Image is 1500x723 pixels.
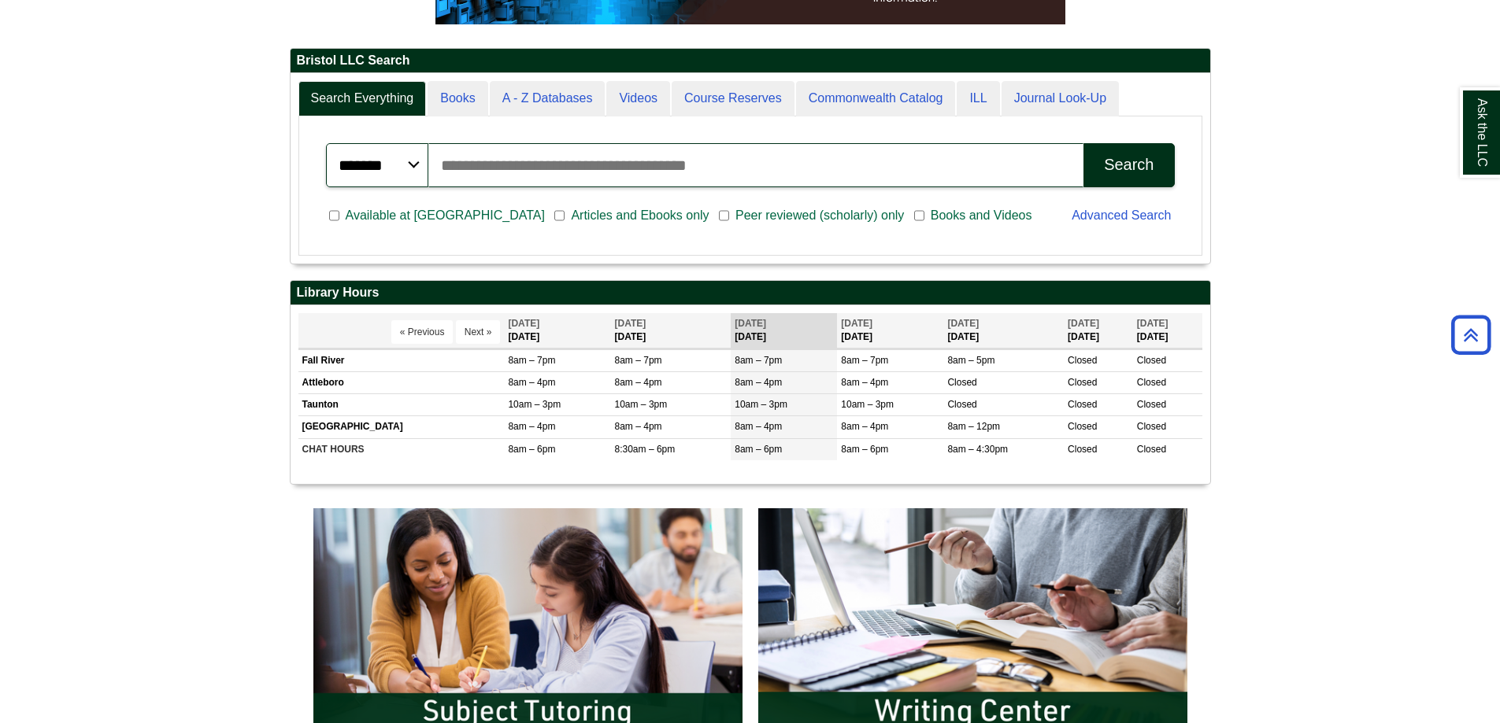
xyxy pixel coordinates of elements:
a: Books [428,81,487,116]
span: 8am – 6pm [508,444,555,455]
span: 8am – 6pm [841,444,888,455]
input: Articles and Ebooks only [554,208,565,223]
span: [DATE] [1137,318,1169,329]
a: A - Z Databases [490,81,606,116]
input: Peer reviewed (scholarly) only [719,208,729,223]
span: Closed [947,399,976,410]
a: Search Everything [298,81,427,116]
th: [DATE] [504,313,610,349]
span: 8:30am – 6pm [615,444,676,455]
a: Course Reserves [672,81,794,116]
span: 8am – 4pm [841,421,888,432]
input: Available at [GEOGRAPHIC_DATA] [329,208,339,223]
span: 8am – 5pm [947,355,994,366]
a: Back to Top [1446,324,1496,345]
span: 8am – 4:30pm [947,444,1008,455]
span: Books and Videos [924,206,1039,225]
span: 8am – 7pm [841,355,888,366]
span: 10am – 3pm [508,399,561,410]
a: Commonwealth Catalog [796,81,956,116]
td: Attleboro [298,372,505,394]
span: Peer reviewed (scholarly) only [729,206,910,225]
span: 10am – 3pm [841,399,894,410]
button: « Previous [391,320,454,344]
span: Articles and Ebooks only [565,206,715,225]
span: Closed [1068,355,1097,366]
a: Advanced Search [1072,208,1171,222]
td: CHAT HOURS [298,438,505,460]
span: Closed [1137,444,1166,455]
span: 8am – 4pm [841,377,888,388]
span: Closed [1068,399,1097,410]
td: Fall River [298,350,505,372]
span: 8am – 4pm [508,377,555,388]
span: 8am – 4pm [508,421,555,432]
span: Closed [1068,421,1097,432]
span: 8am – 4pm [735,421,782,432]
span: 8am – 4pm [615,377,662,388]
input: Books and Videos [914,208,924,223]
span: [DATE] [615,318,646,329]
span: [DATE] [841,318,872,329]
th: [DATE] [943,313,1064,349]
a: ILL [957,81,999,116]
th: [DATE] [1064,313,1133,349]
span: Closed [1137,377,1166,388]
span: Closed [1137,421,1166,432]
div: Search [1104,156,1154,174]
span: [DATE] [508,318,539,329]
span: Closed [1068,377,1097,388]
a: Journal Look-Up [1002,81,1119,116]
h2: Bristol LLC Search [291,49,1210,73]
td: [GEOGRAPHIC_DATA] [298,416,505,438]
h2: Library Hours [291,281,1210,305]
span: [DATE] [1068,318,1099,329]
span: 8am – 12pm [947,421,1000,432]
span: 8am – 7pm [735,355,782,366]
th: [DATE] [1133,313,1202,349]
span: [DATE] [947,318,979,329]
span: 10am – 3pm [735,399,787,410]
span: Closed [947,377,976,388]
th: [DATE] [611,313,731,349]
button: Search [1083,143,1174,187]
span: 8am – 7pm [615,355,662,366]
th: [DATE] [731,313,837,349]
span: 8am – 4pm [735,377,782,388]
span: 8am – 4pm [615,421,662,432]
th: [DATE] [837,313,943,349]
a: Videos [606,81,670,116]
span: Closed [1068,444,1097,455]
span: Closed [1137,399,1166,410]
span: 8am – 7pm [508,355,555,366]
span: Available at [GEOGRAPHIC_DATA] [339,206,551,225]
button: Next » [456,320,501,344]
span: [DATE] [735,318,766,329]
span: 10am – 3pm [615,399,668,410]
td: Taunton [298,394,505,416]
span: Closed [1137,355,1166,366]
span: 8am – 6pm [735,444,782,455]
